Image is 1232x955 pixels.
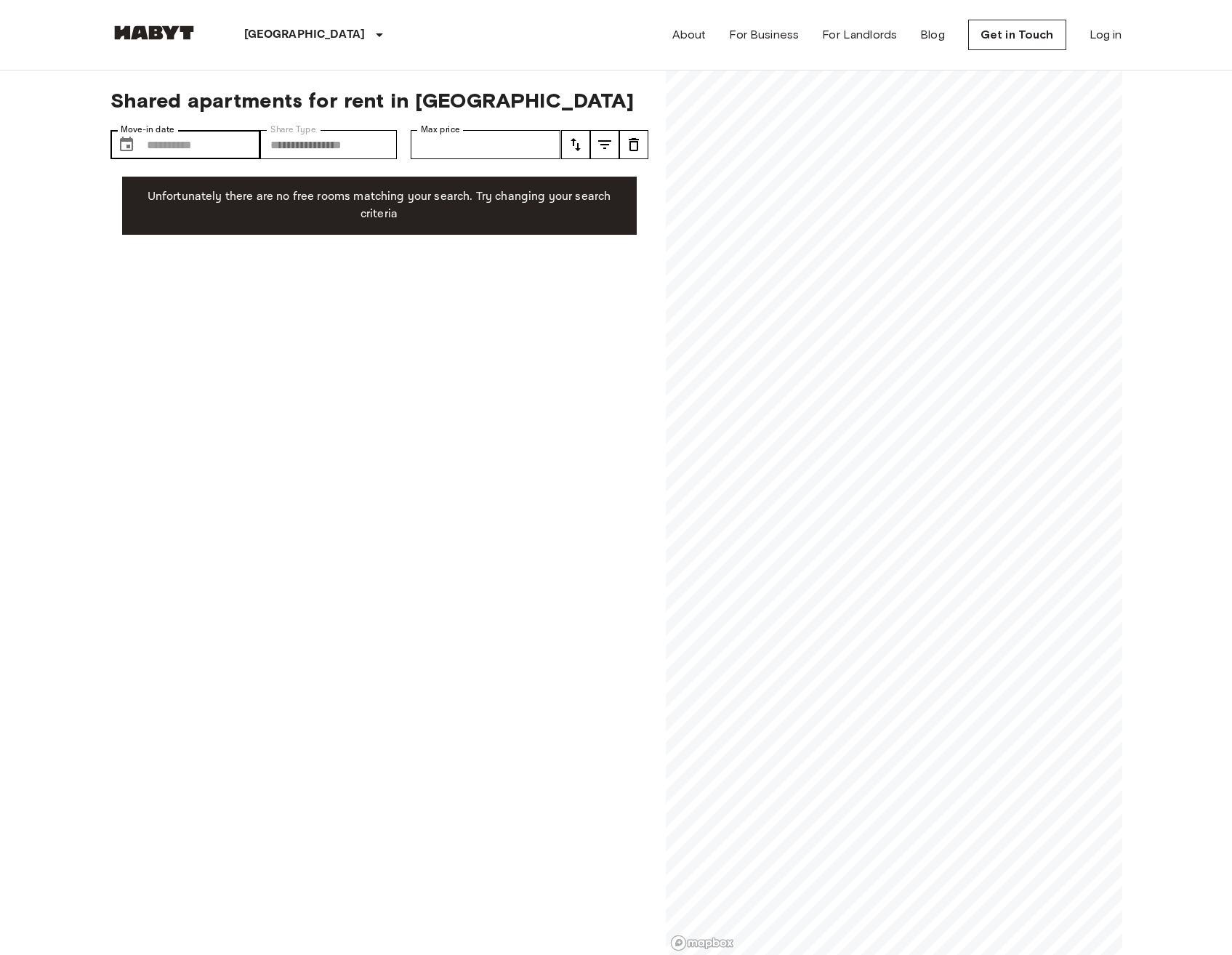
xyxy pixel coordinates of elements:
[590,130,619,159] button: tune
[110,88,648,113] span: Shared apartments for rent in [GEOGRAPHIC_DATA]
[968,20,1066,50] a: Get in Touch
[672,26,706,44] a: About
[270,124,316,136] label: Share Type
[121,124,174,136] label: Move-in date
[619,130,648,159] button: tune
[729,26,799,44] a: For Business
[421,124,460,136] label: Max price
[244,26,366,44] p: [GEOGRAPHIC_DATA]
[134,188,625,223] p: Unfortunately there are no free rooms matching your search. Try changing your search criteria
[112,130,141,159] button: Choose date
[822,26,897,44] a: For Landlords
[110,25,198,40] img: Habyt
[670,935,734,951] a: Mapbox logo
[561,130,590,159] button: tune
[920,26,945,44] a: Blog
[1090,26,1122,44] a: Log in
